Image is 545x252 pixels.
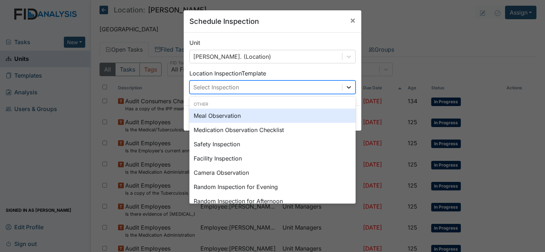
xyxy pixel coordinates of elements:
label: Location Inspection Template [189,69,266,78]
div: Camera Observation [189,166,356,180]
div: Random Inspection for Afternoon [189,194,356,208]
div: [PERSON_NAME]. (Location) [193,52,271,61]
div: Random Inspection for Evening [189,180,356,194]
label: Unit [189,38,200,47]
h5: Schedule Inspection [189,16,259,27]
span: × [350,15,356,25]
button: Close [344,10,361,30]
div: Facility Inspection [189,151,356,166]
div: Medication Observation Checklist [189,123,356,137]
div: Select Inspection [193,83,239,91]
div: Safety Inspection [189,137,356,151]
div: Meal Observation [189,109,356,123]
div: Other [189,101,356,107]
